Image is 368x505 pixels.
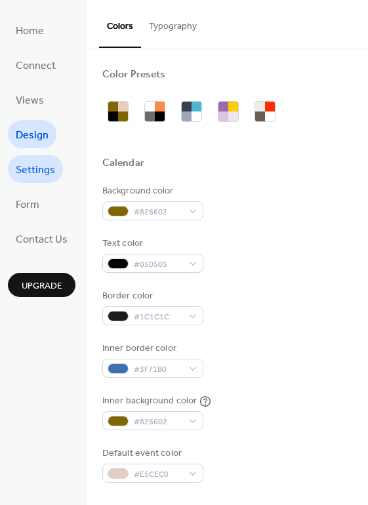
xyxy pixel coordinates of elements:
[102,157,144,171] div: Calendar
[8,190,47,218] a: Form
[16,56,56,76] span: Connect
[102,184,201,198] div: Background color
[8,16,52,44] a: Home
[134,205,182,219] span: #826602
[16,230,68,250] span: Contact Us
[134,468,182,481] span: #E5CEC0
[16,125,49,146] span: Design
[8,224,75,253] a: Contact Us
[102,68,165,82] div: Color Presets
[102,289,201,303] div: Border color
[102,237,201,251] div: Text color
[134,310,182,324] span: #1C1C1C
[8,155,63,183] a: Settings
[8,85,52,113] a: Views
[16,91,44,111] span: Views
[102,447,201,460] div: Default event color
[8,120,56,148] a: Design
[134,363,182,376] span: #3F71B0
[8,273,75,297] button: Upgrade
[102,342,201,355] div: Inner border color
[16,21,44,41] span: Home
[16,160,55,180] span: Settings
[22,279,62,293] span: Upgrade
[134,415,182,429] span: #826602
[8,51,64,79] a: Connect
[102,394,197,408] div: Inner background color
[16,195,39,215] span: Form
[134,258,182,272] span: #050505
